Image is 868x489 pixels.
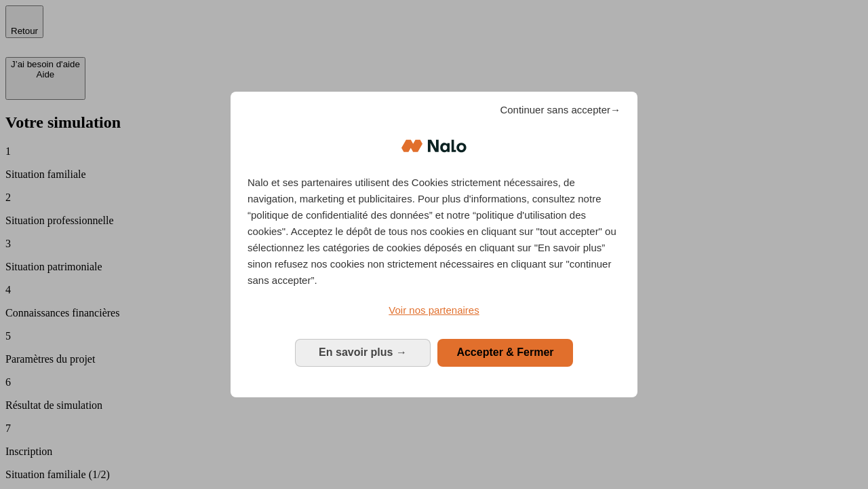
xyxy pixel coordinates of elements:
img: Logo [401,126,467,166]
span: Voir nos partenaires [389,304,479,316]
button: En savoir plus: Configurer vos consentements [295,339,431,366]
span: En savoir plus → [319,346,407,358]
div: Bienvenue chez Nalo Gestion du consentement [231,92,637,397]
span: Accepter & Fermer [456,346,553,358]
button: Accepter & Fermer: Accepter notre traitement des données et fermer [437,339,573,366]
a: Voir nos partenaires [248,302,620,319]
span: Continuer sans accepter→ [500,102,620,118]
p: Nalo et ses partenaires utilisent des Cookies strictement nécessaires, de navigation, marketing e... [248,175,620,289]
